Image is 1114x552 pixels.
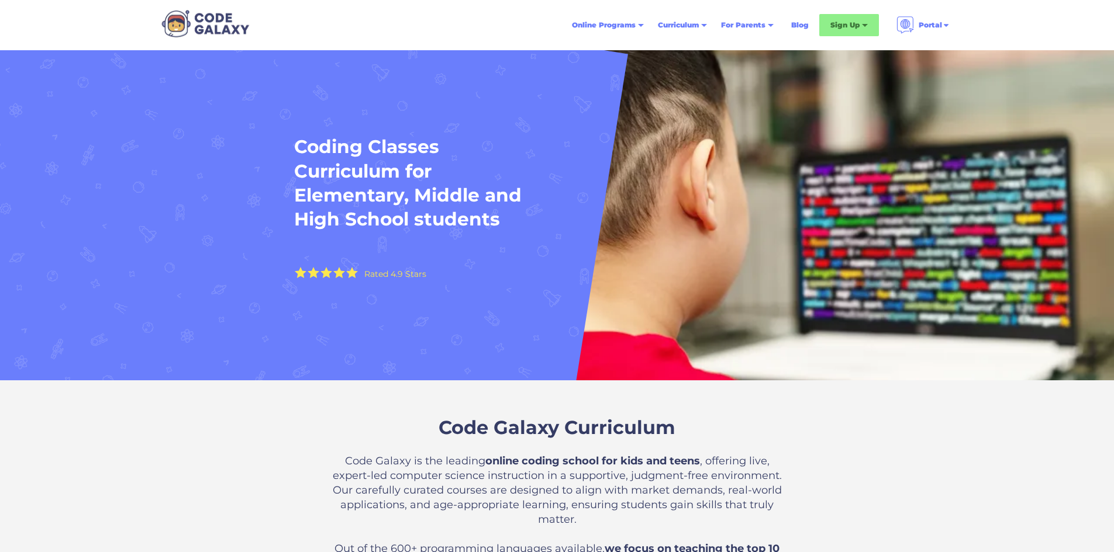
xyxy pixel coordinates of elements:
[320,267,332,278] img: Yellow Star - the Code Galaxy
[485,454,700,467] strong: online coding school for kids and teens
[294,135,528,231] h1: Coding Classes Curriculum for Elementary, Middle and High School students
[346,267,358,278] img: Yellow Star - the Code Galaxy
[308,267,319,278] img: Yellow Star - the Code Galaxy
[295,267,306,278] img: Yellow Star - the Code Galaxy
[830,19,860,31] div: Sign Up
[784,15,816,36] a: Blog
[364,270,426,278] div: Rated 4.9 Stars
[919,19,942,31] div: Portal
[333,267,345,278] img: Yellow Star - the Code Galaxy
[721,19,765,31] div: For Parents
[658,19,699,31] div: Curriculum
[572,19,636,31] div: Online Programs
